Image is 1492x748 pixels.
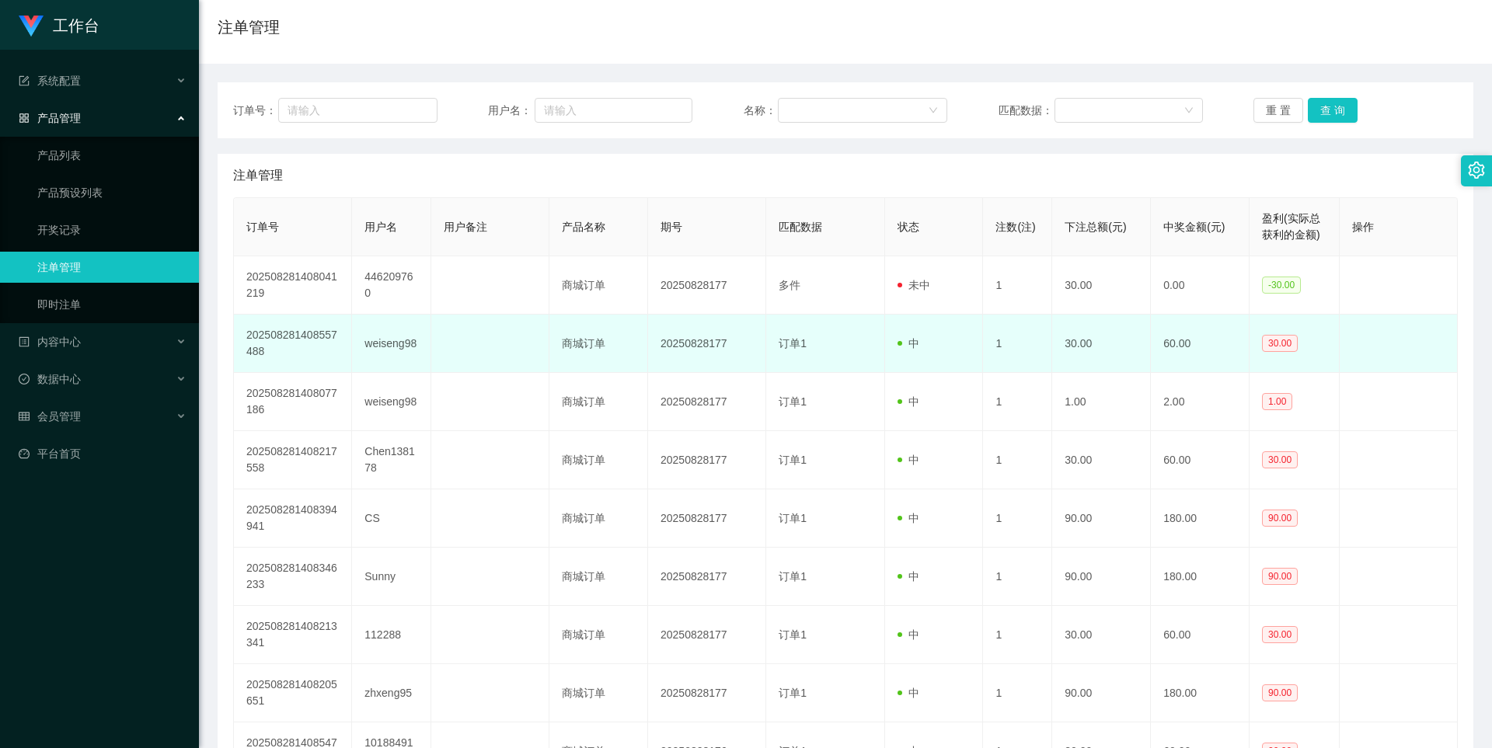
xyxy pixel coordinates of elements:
span: 90.00 [1262,568,1298,585]
span: 中 [898,687,919,699]
span: 会员管理 [19,410,81,423]
span: 名称： [744,103,778,119]
span: 订单1 [779,512,807,524]
td: 90.00 [1052,548,1151,606]
h1: 工作台 [53,1,99,50]
span: 30.00 [1262,335,1298,352]
td: 90.00 [1052,489,1151,548]
span: 订单1 [779,337,807,350]
td: weiseng98 [352,315,431,373]
span: 订单号 [246,221,279,233]
span: 状态 [898,221,919,233]
i: 图标: form [19,75,30,86]
span: 中 [898,337,919,350]
i: 图标: appstore-o [19,113,30,124]
td: Sunny [352,548,431,606]
a: 注单管理 [37,252,186,283]
td: 20250828177 [648,606,766,664]
span: 1.00 [1262,393,1292,410]
span: 中奖金额(元) [1163,221,1225,233]
button: 查 询 [1308,98,1358,123]
td: 202508281408213341 [234,606,352,664]
td: 202508281408394941 [234,489,352,548]
td: 1 [983,256,1052,315]
h1: 注单管理 [218,16,280,39]
td: 60.00 [1151,315,1250,373]
a: 工作台 [19,19,99,31]
td: 商城订单 [549,548,648,606]
span: 30.00 [1262,626,1298,643]
i: 图标: down [929,106,938,117]
td: zhxeng95 [352,664,431,722]
span: 系统配置 [19,75,81,87]
button: 重 置 [1253,98,1303,123]
span: 多件 [779,279,800,291]
a: 产品预设列表 [37,177,186,208]
td: 商城订单 [549,431,648,489]
td: 1 [983,664,1052,722]
td: 180.00 [1151,489,1250,548]
td: 60.00 [1151,431,1250,489]
span: 下注总额(元) [1065,221,1126,233]
td: 20250828177 [648,431,766,489]
span: 订单1 [779,454,807,466]
span: 中 [898,395,919,408]
td: 1 [983,315,1052,373]
span: -30.00 [1262,277,1301,294]
td: 20250828177 [648,489,766,548]
span: 用户名 [364,221,397,233]
td: 1 [983,489,1052,548]
td: 90.00 [1052,664,1151,722]
i: 图标: check-circle-o [19,374,30,384]
span: 产品管理 [19,112,81,124]
td: 446209760 [352,256,431,315]
span: 内容中心 [19,336,81,348]
span: 用户名： [488,103,535,119]
span: 注单管理 [233,166,283,185]
span: 订单1 [779,395,807,408]
td: 202508281408205651 [234,664,352,722]
span: 中 [898,454,919,466]
td: 商城订单 [549,489,648,548]
span: 匹配数据： [999,103,1055,119]
a: 图标: dashboard平台首页 [19,438,186,469]
td: 202508281408077186 [234,373,352,431]
span: 中 [898,512,919,524]
td: 60.00 [1151,606,1250,664]
span: 数据中心 [19,373,81,385]
td: 商城订单 [549,373,648,431]
span: 操作 [1352,221,1374,233]
td: 20250828177 [648,664,766,722]
td: 30.00 [1052,256,1151,315]
span: 产品名称 [562,221,605,233]
td: 30.00 [1052,431,1151,489]
td: 30.00 [1052,315,1151,373]
td: 商城订单 [549,256,648,315]
td: 1 [983,373,1052,431]
i: 图标: profile [19,336,30,347]
span: 用户备注 [444,221,487,233]
span: 盈利(实际总获利的金额) [1262,212,1320,241]
td: 商城订单 [549,606,648,664]
span: 90.00 [1262,510,1298,527]
td: 202508281408041219 [234,256,352,315]
td: 202508281408346233 [234,548,352,606]
i: 图标: table [19,411,30,422]
i: 图标: down [1184,106,1194,117]
td: 2.00 [1151,373,1250,431]
td: 202508281408217558 [234,431,352,489]
td: 1 [983,431,1052,489]
span: 订单1 [779,570,807,583]
a: 开奖记录 [37,214,186,245]
span: 中 [898,628,919,641]
td: 30.00 [1052,606,1151,664]
span: 期号 [661,221,682,233]
td: 1 [983,548,1052,606]
span: 未中 [898,279,930,291]
td: 20250828177 [648,256,766,315]
td: 1 [983,606,1052,664]
td: 商城订单 [549,315,648,373]
td: 202508281408557488 [234,315,352,373]
span: 匹配数据 [779,221,822,233]
img: logo.9652507e.png [19,16,44,37]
